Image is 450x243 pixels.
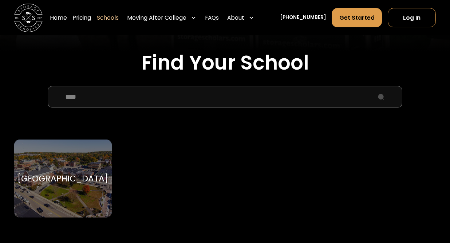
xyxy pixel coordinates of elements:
[97,8,119,27] a: Schools
[280,14,326,21] a: [PHONE_NUMBER]
[14,4,43,32] img: Storage Scholars main logo
[225,8,257,27] div: About
[14,51,436,75] h2: Find Your School
[127,13,186,22] div: Moving After College
[50,8,67,27] a: Home
[17,173,108,184] div: [GEOGRAPHIC_DATA]
[227,13,244,22] div: About
[388,8,436,27] a: Log In
[72,8,91,27] a: Pricing
[332,8,382,27] a: Get Started
[205,8,219,27] a: FAQs
[125,8,200,27] div: Moving After College
[14,140,112,217] a: Go to selected school
[14,86,436,234] form: School Select Form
